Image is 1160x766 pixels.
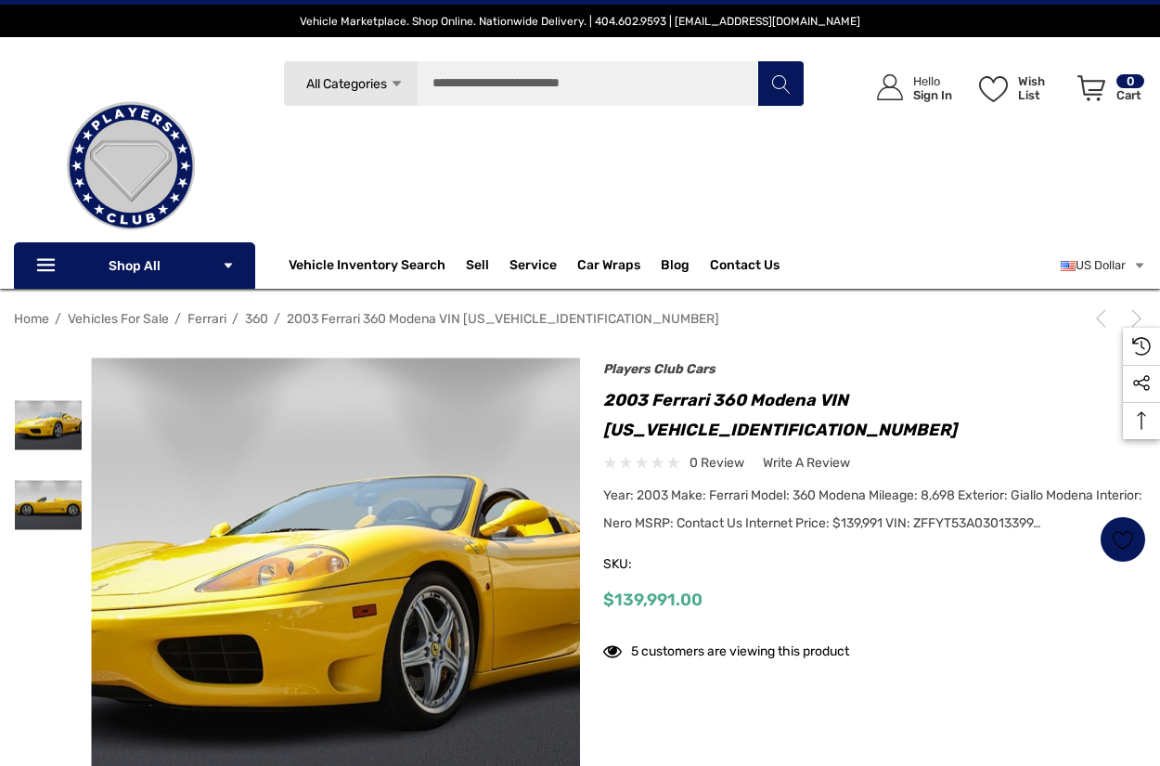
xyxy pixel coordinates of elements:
[222,259,235,272] svg: Icon Arrow Down
[11,481,85,530] img: For Sale: 2003 Ferrari 360 Modena VIN ZFFYT53A030133990
[971,56,1069,120] a: Wish List Wish List
[187,311,226,327] a: Ferrari
[1116,88,1144,102] p: Cart
[11,401,85,450] img: For Sale: 2003 Ferrari 360 Modena VIN ZFFYT53A030133990
[34,255,62,277] svg: Icon Line
[245,311,268,327] a: 360
[577,257,640,278] span: Car Wraps
[661,257,690,278] a: Blog
[1113,529,1134,551] svg: Wish List
[14,311,49,327] a: Home
[603,634,849,663] div: 5 customers are viewing this product
[1116,74,1144,88] p: 0
[577,247,661,284] a: Car Wraps
[603,487,1142,531] span: Year: 2003 Make: Ferrari Model: 360 Modena Mileage: 8,698 Exterior: Giallo Modena Interior: Nero ...
[1077,75,1105,101] svg: Review Your Cart
[466,247,509,284] a: Sell
[38,73,224,259] img: Players Club | Cars For Sale
[979,76,1008,102] svg: Wish List
[1120,309,1146,328] a: Next
[603,361,715,377] a: Players Club Cars
[1091,309,1117,328] a: Previous
[1069,56,1146,128] a: Cart with 0 items
[1018,74,1067,102] p: Wish List
[1132,374,1151,393] svg: Social Media
[913,88,952,102] p: Sign In
[1100,516,1146,563] a: Wish List
[466,257,489,278] span: Sell
[1061,247,1146,284] a: USD
[603,552,696,578] span: SKU:
[757,60,804,107] button: Search
[763,451,850,474] a: Write a Review
[14,242,255,289] p: Shop All
[710,257,780,278] a: Contact Us
[300,15,860,28] span: Vehicle Marketplace. Shop Online. Nationwide Delivery. | 404.602.9593 | [EMAIL_ADDRESS][DOMAIN_NAME]
[1132,337,1151,356] svg: Recently Viewed
[603,385,1146,445] h1: 2003 Ferrari 360 Modena VIN [US_VEHICLE_IDENTIFICATION_NUMBER]
[690,451,744,474] span: 0 review
[877,74,903,100] svg: Icon User Account
[305,76,386,92] span: All Categories
[509,257,557,278] a: Service
[14,303,1146,335] nav: Breadcrumb
[763,455,850,472] span: Write a Review
[856,56,961,120] a: Sign in
[283,60,418,107] a: All Categories Icon Arrow Down Icon Arrow Up
[68,311,169,327] a: Vehicles For Sale
[287,311,719,327] a: 2003 Ferrari 360 Modena VIN [US_VEHICLE_IDENTIFICATION_NUMBER]
[913,74,952,88] p: Hello
[1123,411,1160,430] svg: Top
[390,77,404,91] svg: Icon Arrow Down
[289,257,445,278] a: Vehicle Inventory Search
[603,590,702,610] span: $139,991.00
